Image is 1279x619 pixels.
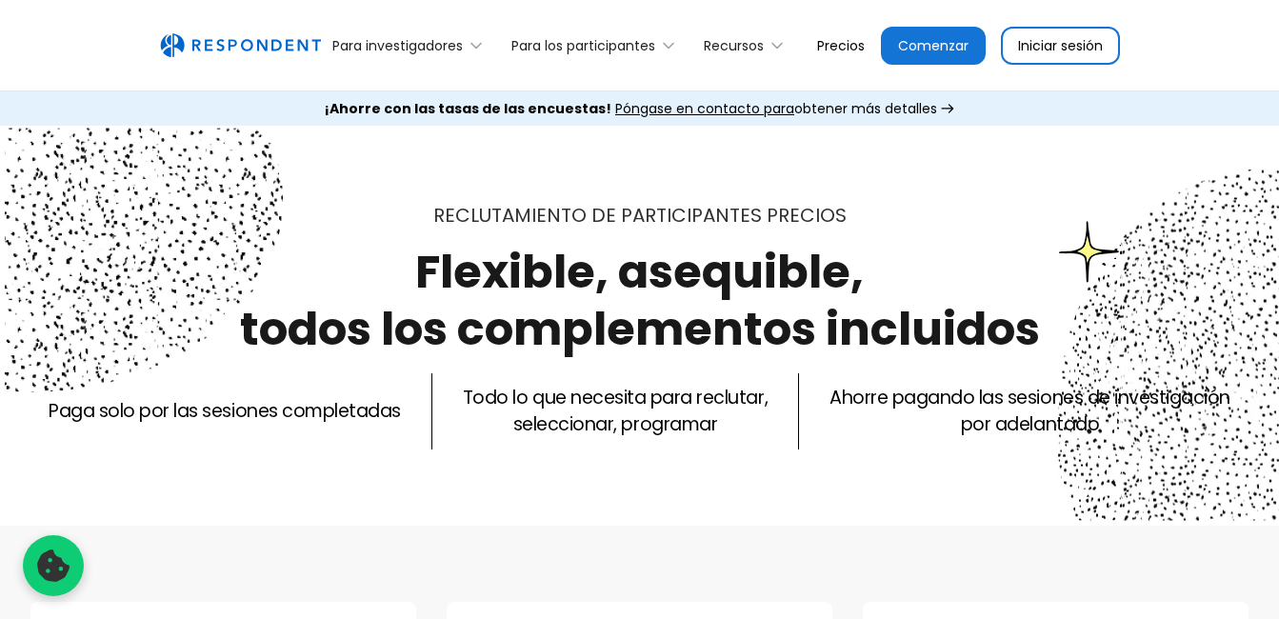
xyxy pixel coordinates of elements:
[501,23,693,68] div: Para los participantes
[160,33,321,58] a: hogar
[1001,27,1120,65] a: Iniciar sesión
[829,385,1230,437] font: Ahorre pagando las sesiones de investigación por adelantado
[325,99,611,118] strong: ¡Ahorre con las tasas de las encuestas!
[463,385,768,438] p: Todo lo que necesita para reclutar, seleccionar, programar
[332,36,463,55] div: Para investigadores
[881,27,986,65] a: Comenzar
[615,99,794,118] span: Póngase en contacto para
[49,398,401,425] p: Paga solo por las sesiones completadas
[325,99,937,118] div: obtener más detalles
[322,23,501,68] div: Para investigadores
[802,23,880,68] a: Precios
[704,36,764,55] div: Recursos
[240,240,1040,361] h1: Flexible, asequible, todos los complementos incluidos
[433,202,762,229] span: Reclutamiento de participantes
[693,23,802,68] div: Recursos
[160,33,321,58] img: Logotipo de interfaz de usuario sin título
[511,36,655,55] div: Para los participantes
[767,202,847,229] span: PRECIOS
